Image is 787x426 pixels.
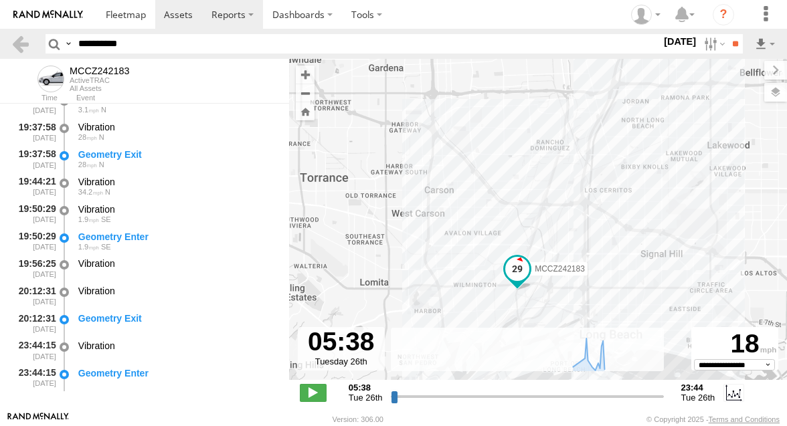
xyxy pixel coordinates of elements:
[78,367,276,379] div: Geometry Enter
[296,84,315,102] button: Zoom out
[99,161,104,169] span: Heading: 18
[101,106,106,114] span: Heading: 345
[78,285,276,297] div: Vibration
[11,284,58,308] div: 20:12:31 [DATE]
[693,329,776,359] div: 18
[78,340,276,352] div: Vibration
[11,229,58,253] div: 19:50:29 [DATE]
[681,393,715,403] span: Tue 26th Aug 2025
[78,231,276,243] div: Geometry Enter
[78,215,99,223] span: 1.9
[11,338,58,362] div: 23:44:15 [DATE]
[101,215,111,223] span: Heading: 124
[105,188,110,196] span: Heading: 17
[646,415,780,423] div: © Copyright 2025 -
[78,161,97,169] span: 28
[76,95,289,102] div: Event
[296,66,315,84] button: Zoom in
[70,84,130,92] div: All Assets
[535,263,585,273] span: MCCZ242183
[709,415,780,423] a: Terms and Conditions
[101,243,111,251] span: Heading: 124
[70,76,130,84] div: ActiveTRAC
[11,201,58,226] div: 19:50:29 [DATE]
[78,243,99,251] span: 1.9
[296,102,315,120] button: Zoom Home
[11,365,58,390] div: 23:44:15 [DATE]
[754,34,776,54] label: Export results as...
[78,257,276,270] div: Vibration
[661,34,699,49] label: [DATE]
[11,119,58,144] div: 19:37:58 [DATE]
[626,5,665,25] div: Zulema McIntosch
[63,34,74,54] label: Search Query
[78,133,97,141] span: 28
[78,106,99,114] span: 3.1
[713,4,734,25] i: ?
[7,413,69,426] a: Visit our Website
[333,415,383,423] div: Version: 306.00
[78,121,276,133] div: Vibration
[78,148,276,161] div: Geometry Exit
[11,34,30,54] a: Back to previous Page
[11,95,58,102] div: Time
[11,146,58,171] div: 19:37:58 [DATE]
[11,92,58,116] div: 19:31:51 [DATE]
[300,384,327,401] label: Play/Stop
[78,203,276,215] div: Vibration
[78,312,276,324] div: Geometry Exit
[11,310,58,335] div: 20:12:31 [DATE]
[13,10,83,19] img: rand-logo.svg
[681,383,715,393] strong: 23:44
[78,176,276,188] div: Vibration
[78,188,103,196] span: 34.2
[11,256,58,281] div: 19:56:25 [DATE]
[11,174,58,199] div: 19:44:21 [DATE]
[349,393,383,403] span: Tue 26th Aug 2025
[99,133,104,141] span: Heading: 18
[70,66,130,76] div: MCCZ242183 - View Asset History
[699,34,727,54] label: Search Filter Options
[349,383,383,393] strong: 05:38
